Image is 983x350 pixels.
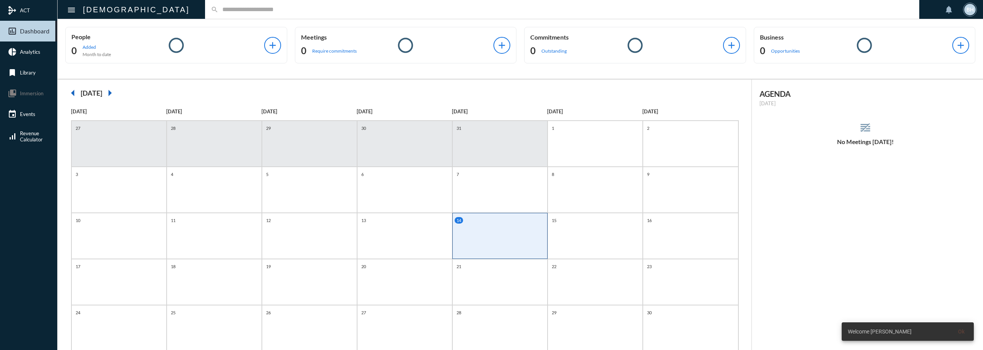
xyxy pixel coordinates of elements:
h2: [DATE] [81,89,102,97]
p: [DATE] [261,108,357,114]
p: [DATE] [166,108,261,114]
p: 6 [359,171,366,177]
p: 29 [550,309,558,316]
p: 28 [169,125,177,131]
span: Analytics [20,49,40,55]
p: [DATE] [452,108,547,114]
p: 20 [359,263,368,270]
p: [DATE] [642,108,738,114]
p: 24 [74,309,82,316]
p: 15 [550,217,558,224]
h2: AGENDA [760,89,972,98]
span: ACT [20,7,30,13]
p: 9 [645,171,651,177]
span: Revenue Calculator [20,130,43,143]
p: 7 [455,171,461,177]
mat-icon: search [211,6,218,13]
p: 13 [359,217,368,224]
mat-icon: pie_chart [8,47,17,56]
mat-icon: bookmark [8,68,17,77]
mat-icon: mediation [8,6,17,15]
p: 2 [645,125,651,131]
p: 5 [264,171,270,177]
p: 14 [455,217,463,224]
span: Ok [958,328,965,335]
p: [DATE] [547,108,642,114]
p: 16 [645,217,654,224]
p: 11 [169,217,177,224]
p: 18 [169,263,177,270]
p: 22 [550,263,558,270]
p: 1 [550,125,556,131]
p: 27 [359,309,368,316]
p: 30 [645,309,654,316]
p: 4 [169,171,175,177]
p: 31 [455,125,463,131]
p: 12 [264,217,273,224]
p: 3 [74,171,80,177]
h5: No Meetings [DATE]! [752,138,980,145]
p: 25 [169,309,177,316]
p: 23 [645,263,654,270]
span: Immersion [20,90,43,96]
mat-icon: reorder [859,121,872,134]
p: 26 [264,309,273,316]
mat-icon: Side nav toggle icon [67,5,76,15]
p: 29 [264,125,273,131]
span: Events [20,111,35,117]
span: Welcome [PERSON_NAME] [848,328,912,335]
p: [DATE] [357,108,452,114]
span: Dashboard [20,28,50,35]
mat-icon: collections_bookmark [8,89,17,98]
mat-icon: event [8,109,17,119]
div: BH [964,4,976,15]
button: Toggle sidenav [64,2,79,17]
mat-icon: signal_cellular_alt [8,132,17,141]
mat-icon: notifications [944,5,953,14]
p: 27 [74,125,82,131]
mat-icon: insert_chart_outlined [8,27,17,36]
p: 21 [455,263,463,270]
mat-icon: arrow_left [65,85,81,101]
mat-icon: arrow_right [102,85,117,101]
span: Library [20,70,36,76]
p: 19 [264,263,273,270]
p: 10 [74,217,82,224]
p: [DATE] [71,108,166,114]
p: [DATE] [760,100,972,106]
p: 28 [455,309,463,316]
p: 30 [359,125,368,131]
p: 17 [74,263,82,270]
p: 8 [550,171,556,177]
h2: [DEMOGRAPHIC_DATA] [83,3,190,16]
